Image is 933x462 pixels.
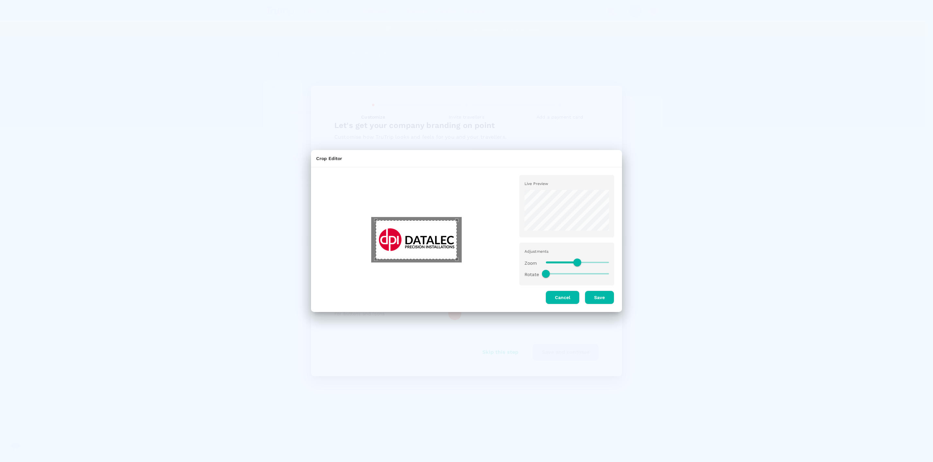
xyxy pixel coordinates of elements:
button: Save [585,291,614,304]
p: Zoom [524,260,541,266]
div: Use the arrow keys to move the crop selection area [376,220,457,259]
button: Cancel [546,291,580,304]
div: Crop Editor [316,155,617,162]
span: Adjustments [524,249,549,254]
span: Live Preview [524,181,548,186]
p: Rotate [524,271,541,278]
